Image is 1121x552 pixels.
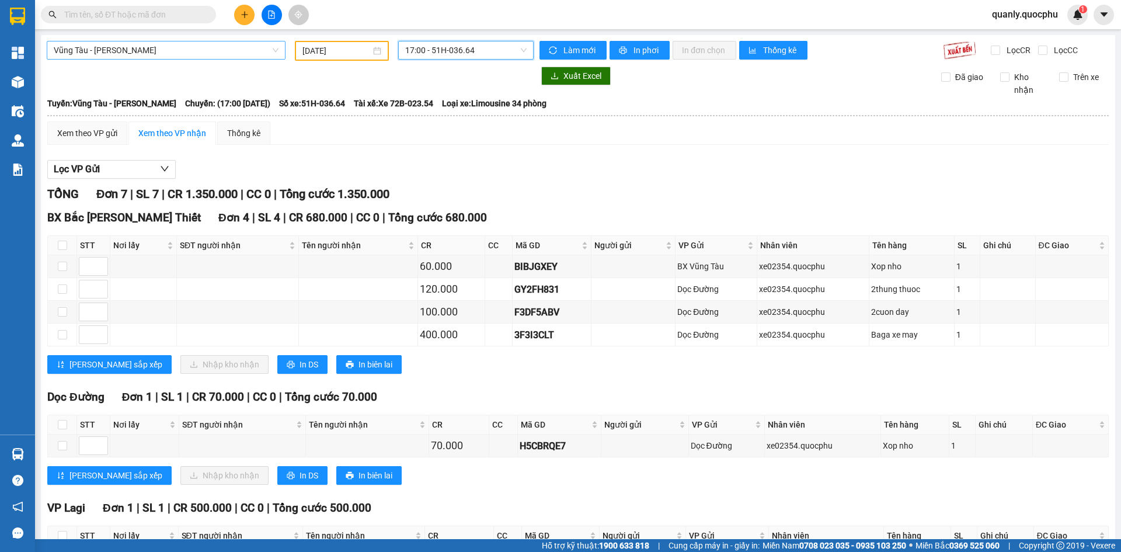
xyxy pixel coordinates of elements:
td: H5CBRQE7 [518,435,601,457]
div: xe02354.quocphu [767,439,879,452]
img: solution-icon [12,164,24,176]
span: SL 7 [136,187,159,201]
span: | [130,187,133,201]
span: Dọc Đường [47,390,105,404]
span: Thống kê [763,44,798,57]
img: warehouse-icon [12,448,24,460]
span: sync [549,46,559,55]
th: CC [489,415,517,435]
span: download [551,72,559,81]
span: sort-ascending [57,360,65,370]
span: ĐC Giao [1037,529,1096,542]
span: | [274,187,277,201]
span: | [241,187,243,201]
div: Baga xe may [871,328,952,341]
span: | [658,539,660,552]
span: BX Bắc [PERSON_NAME] Thiết [47,211,201,224]
span: file-add [267,11,276,19]
img: dashboard-icon [12,47,24,59]
td: Dọc Đường [676,278,757,301]
span: notification [12,501,23,512]
span: plus [241,11,249,19]
span: Xuất Excel [563,70,601,82]
span: VP Lagi [47,501,85,515]
div: Xem theo VP nhận [138,127,206,140]
button: bar-chartThống kê [739,41,807,60]
button: printerIn biên lai [336,466,402,485]
span: Đơn 1 [122,390,153,404]
span: SĐT người nhận [182,418,294,431]
th: STT [77,236,110,255]
span: aim [294,11,302,19]
input: 11/08/2025 [302,44,371,57]
th: Tên hàng [869,236,955,255]
span: | [186,390,189,404]
span: Tổng cước 70.000 [285,390,377,404]
div: BX Vũng Tàu [677,260,755,273]
th: Tên hàng [881,415,949,435]
span: ĐC Giao [1039,239,1096,252]
span: CC 0 [241,501,264,515]
input: Tìm tên, số ĐT hoặc mã đơn [64,8,202,21]
span: Mã GD [521,418,589,431]
span: Nơi lấy [113,529,166,542]
div: Xop nho [871,260,952,273]
span: | [155,390,158,404]
span: CR 500.000 [173,501,232,515]
span: CR 680.000 [289,211,347,224]
button: sort-ascending[PERSON_NAME] sắp xếp [47,355,172,374]
div: 400.000 [420,327,483,343]
div: xe02354.quocphu [759,305,868,318]
span: | [350,211,353,224]
b: Tuyến: Vũng Tàu - [PERSON_NAME] [47,99,176,108]
button: printerIn DS [277,355,328,374]
button: printerIn phơi [610,41,670,60]
span: bar-chart [749,46,758,55]
span: TỔNG [47,187,79,201]
span: question-circle [12,475,23,486]
span: [PERSON_NAME] sắp xếp [69,358,162,371]
div: GY2FH831 [514,282,589,297]
th: CR [429,415,489,435]
th: SL [949,415,976,435]
span: [PERSON_NAME] sắp xếp [69,469,162,482]
span: Số xe: 51H-036.64 [279,97,345,110]
div: 70.000 [431,438,487,454]
span: In DS [300,469,318,482]
span: | [235,501,238,515]
span: Đơn 7 [96,187,127,201]
th: STT [77,415,110,435]
div: 2cuon day [871,305,952,318]
span: SL 4 [258,211,280,224]
span: | [1008,539,1010,552]
span: Tên người nhận [306,529,413,542]
th: Ghi chú [976,415,1033,435]
span: | [279,390,282,404]
div: 60.000 [420,258,483,275]
div: Xop nho [883,439,947,452]
span: Tổng cước 500.000 [273,501,371,515]
span: SĐT người nhận [182,529,291,542]
div: F3DF5ABV [514,305,589,320]
div: 3F3I3CLT [514,328,589,342]
div: Dọc Đường [691,439,763,452]
button: syncLàm mới [539,41,607,60]
div: Dọc Đường [677,305,755,318]
span: Đơn 1 [103,501,134,515]
div: 1 [956,260,977,273]
span: Người gửi [603,529,674,542]
span: | [382,211,385,224]
span: printer [346,360,354,370]
span: In biên lai [358,469,392,482]
span: CC 0 [253,390,276,404]
button: printerIn biên lai [336,355,402,374]
span: VP Gửi [689,529,757,542]
span: CR 1.350.000 [168,187,238,201]
span: 1 [1081,5,1085,13]
span: 17:00 - 51H-036.64 [405,41,527,59]
span: Tên người nhận [309,418,417,431]
span: Tổng cước 680.000 [388,211,487,224]
div: H5CBRQE7 [520,439,599,453]
img: warehouse-icon [12,134,24,147]
span: Kho nhận [1009,71,1050,96]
